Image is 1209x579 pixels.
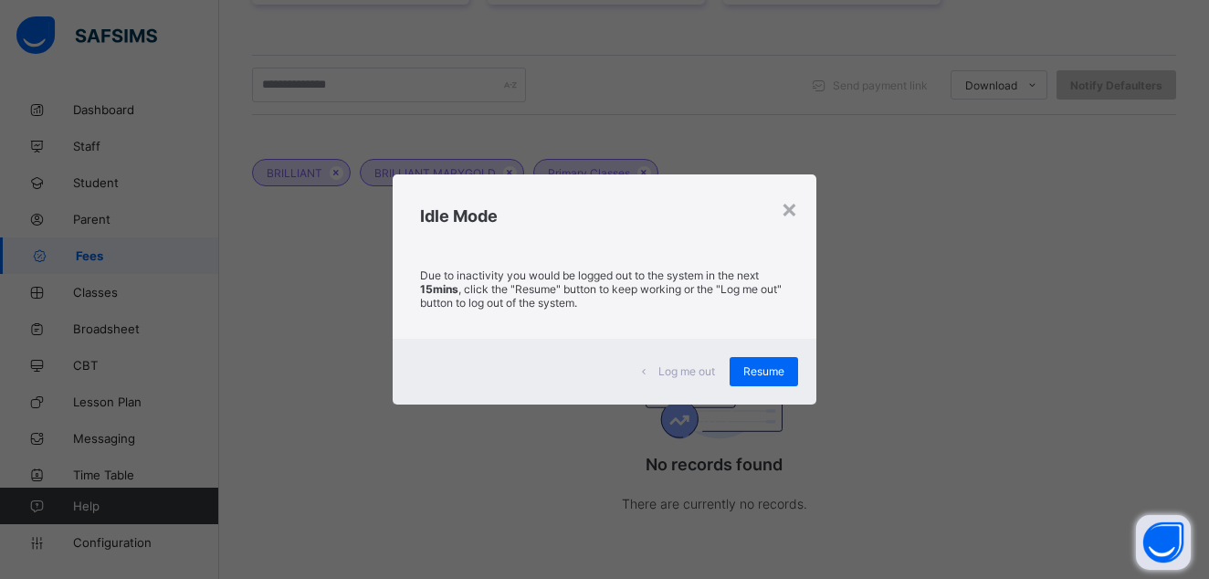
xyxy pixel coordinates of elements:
span: Log me out [658,364,715,378]
div: × [781,193,798,224]
span: Resume [743,364,784,378]
p: Due to inactivity you would be logged out to the system in the next , click the "Resume" button t... [420,268,788,310]
h2: Idle Mode [420,206,788,226]
strong: 15mins [420,282,458,296]
button: Open asap [1136,515,1191,570]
